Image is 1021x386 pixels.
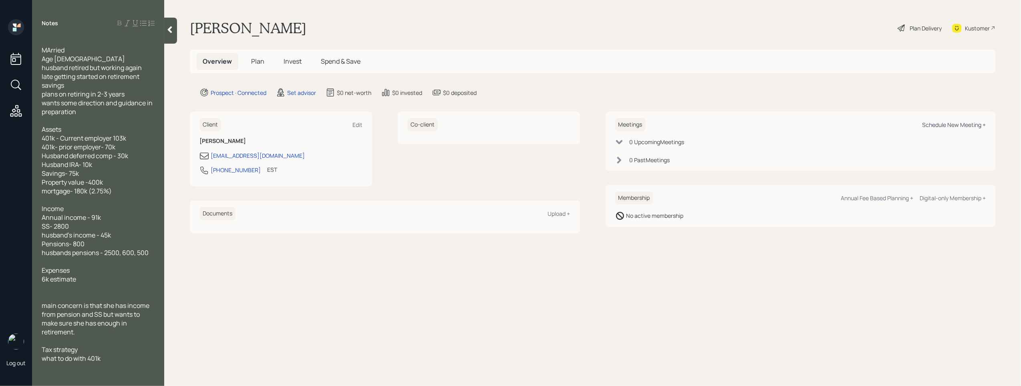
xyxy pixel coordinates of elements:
[42,143,115,151] span: 401k- prior employer- 70k
[287,88,316,97] div: Set advisor
[284,57,302,66] span: Invest
[42,90,125,99] span: plans on retiring in 2-3 years
[211,166,261,174] div: [PHONE_NUMBER]
[407,118,438,131] h6: Co-client
[203,57,232,66] span: Overview
[42,301,151,336] span: main concern is that she has income from pension and SS but wants to make sure she has enough in ...
[392,88,422,97] div: $0 invested
[42,266,70,275] span: Expenses
[42,345,78,354] span: Tax strategy
[42,160,92,169] span: Husband IRA- 10k
[42,187,112,195] span: mortgage- 180k (2.75%)
[920,194,986,202] div: Digital-only Membership +
[42,46,64,54] span: MArried
[211,151,305,160] div: [EMAIL_ADDRESS][DOMAIN_NAME]
[42,231,111,239] span: husband's income - 45k
[42,99,154,116] span: wants some direction and guidance in preparation
[630,156,670,164] div: 0 Past Meeting s
[42,204,64,213] span: Income
[321,57,360,66] span: Spend & Save
[42,248,149,257] span: husbands pensions - 2500, 600, 500
[615,118,646,131] h6: Meetings
[6,359,26,367] div: Log out
[965,24,990,32] div: Kustomer
[42,275,76,283] span: 6k estimate
[42,239,85,248] span: Pensions- 800
[615,191,653,205] h6: Membership
[42,134,126,143] span: 401k - Current employer 103k
[8,334,24,350] img: retirable_logo.png
[199,207,236,220] h6: Documents
[42,72,141,90] span: late getting started on retirement savings
[841,194,913,202] div: Annual Fee Based Planning +
[910,24,942,32] div: Plan Delivery
[42,63,142,72] span: husband retired but working again
[42,178,103,187] span: Property value -400k
[443,88,477,97] div: $0 deposited
[352,121,362,129] div: Edit
[42,151,128,160] span: Husband deferred comp - 30k
[42,213,101,222] span: Annual income - 91k
[42,19,58,27] label: Notes
[42,222,69,231] span: SS- 2800
[199,118,221,131] h6: Client
[626,211,684,220] div: No active membership
[42,54,125,63] span: Age [DEMOGRAPHIC_DATA]
[337,88,371,97] div: $0 net-worth
[251,57,264,66] span: Plan
[630,138,685,146] div: 0 Upcoming Meeting s
[190,19,306,37] h1: [PERSON_NAME]
[922,121,986,129] div: Schedule New Meeting +
[42,354,101,363] span: what to do with 401k
[267,165,277,174] div: EST
[42,125,61,134] span: Assets
[548,210,570,217] div: Upload +
[199,138,362,145] h6: [PERSON_NAME]
[211,88,266,97] div: Prospect · Connected
[42,169,79,178] span: Savings- 75k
